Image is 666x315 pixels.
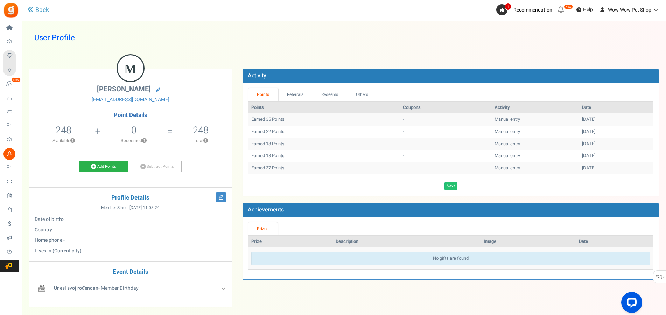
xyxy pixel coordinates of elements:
[400,138,492,150] td: -
[312,88,347,101] a: Redeems
[3,78,19,90] a: New
[83,247,84,254] span: -
[35,247,82,254] b: Lives in (Current city)
[400,126,492,138] td: -
[34,28,654,48] h1: User Profile
[248,126,400,138] td: Earned 22 Points
[248,162,400,174] td: Earned 37 Points
[129,205,160,211] span: [DATE] 11:08:24
[505,3,511,10] span: 1
[248,71,266,80] b: Activity
[142,139,147,143] button: ?
[54,285,139,292] span: - Member Birthday
[347,88,377,101] a: Others
[97,84,151,94] span: [PERSON_NAME]
[495,128,520,135] span: Manual entry
[608,6,651,14] span: Wow Wow Pet Shop
[444,182,457,190] a: Next
[203,139,208,143] button: ?
[582,141,650,147] div: [DATE]
[495,140,520,147] span: Manual entry
[333,236,481,248] th: Description
[248,88,278,101] a: Points
[70,139,75,143] button: ?
[33,138,94,144] p: Available
[513,6,552,14] span: Recommendation
[278,88,313,101] a: Referrals
[400,101,492,114] th: Coupons
[579,101,653,114] th: Date
[581,6,593,13] span: Help
[248,222,278,235] a: Prizes
[79,161,128,173] a: Add Points
[29,112,232,118] h4: Point Details
[495,116,520,122] span: Manual entry
[133,161,182,173] a: Subtract Points
[582,116,650,123] div: [DATE]
[248,113,400,126] td: Earned 35 Points
[101,138,167,144] p: Redeemed
[63,237,65,244] span: -
[173,138,228,144] p: Total
[131,125,136,135] h5: 0
[35,216,62,223] b: Date of birth
[248,101,400,114] th: Points
[35,237,226,244] p: :
[12,77,21,82] em: New
[63,216,64,223] span: -
[216,192,226,202] i: Edit Profile
[248,150,400,162] td: Earned 18 Points
[53,226,55,233] span: -
[35,226,52,233] b: Country
[400,162,492,174] td: -
[400,150,492,162] td: -
[492,101,579,114] th: Activity
[193,125,209,135] h5: 248
[574,4,596,15] a: Help
[582,165,650,171] div: [DATE]
[35,195,226,201] h4: Profile Details
[248,138,400,150] td: Earned 18 Points
[118,55,143,83] figcaption: M
[35,237,62,244] b: Home phone
[481,236,576,248] th: Image
[248,205,284,214] b: Achievements
[576,236,653,248] th: Date
[582,128,650,135] div: [DATE]
[35,216,226,223] p: :
[56,123,71,137] span: 248
[248,236,333,248] th: Prize
[400,113,492,126] td: -
[35,247,226,254] p: :
[101,205,160,211] span: Member Since :
[35,96,226,103] a: [EMAIL_ADDRESS][DOMAIN_NAME]
[564,4,573,9] em: New
[251,252,650,265] div: No gifts are found
[3,2,19,18] img: Gratisfaction
[496,4,555,15] a: 1 Recommendation
[35,226,226,233] p: :
[54,285,98,292] b: Unesi svoj rođendan
[655,271,665,284] span: FAQs
[582,153,650,159] div: [DATE]
[35,269,226,275] h4: Event Details
[495,152,520,159] span: Manual entry
[495,164,520,171] span: Manual entry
